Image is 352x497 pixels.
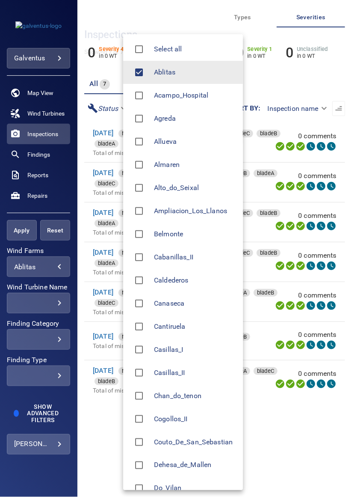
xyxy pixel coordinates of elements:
div: Wind Farms Alto_do_Seixal [154,183,236,193]
span: Couto_De_San_Sebastian [130,433,148,451]
span: Cogollos_II [130,410,148,428]
span: Select all [154,44,236,54]
span: Belmonte [130,225,148,243]
div: Wind Farms Do_Vilan [154,483,236,494]
span: Allueva [154,137,236,147]
span: Alto_do_Seixal [130,179,148,197]
span: Cabanillas_II [130,248,148,266]
span: Casillas_II [154,368,236,378]
span: Ampliacion_Los_Llanos [154,206,236,216]
div: Wind Farms Chan_do_tenon [154,391,236,401]
div: Wind Farms Casillas_II [154,368,236,378]
div: Wind Farms Acampo_Hospital [154,90,236,101]
span: Agreda [130,110,148,128]
div: Wind Farms Almaren [154,160,236,170]
span: Almaren [154,160,236,170]
span: Ablitas [130,63,148,81]
span: Couto_De_San_Sebastian [154,437,236,447]
span: Acampo_Hospital [154,90,236,101]
span: Caldederos [154,275,236,286]
span: Casillas_I [130,341,148,359]
span: Acampo_Hospital [130,86,148,104]
div: Wind Farms Couto_De_San_Sebastian [154,437,236,447]
span: Cantiruela [130,318,148,336]
span: Casillas_I [154,345,236,355]
span: Belmonte [154,229,236,239]
span: Agreda [154,113,236,124]
span: Do_Vilan [154,483,236,494]
div: Wind Farms Canaseca [154,298,236,309]
span: Almaren [130,156,148,174]
div: Wind Farms Casillas_I [154,345,236,355]
span: Allueva [130,133,148,151]
div: Wind Farms Cantiruela [154,321,236,332]
div: Wind Farms Allueva [154,137,236,147]
div: Wind Farms Cogollos_II [154,414,236,424]
span: Cogollos_II [154,414,236,424]
span: Dehesa_de_Mallen [154,460,236,470]
div: Wind Farms Agreda [154,113,236,124]
span: Chan_do_tenon [154,391,236,401]
span: Caldederos [130,271,148,289]
div: Wind Farms Ampliacion_Los_Llanos [154,206,236,216]
div: Wind Farms Ablitas [154,67,236,77]
span: Ampliacion_Los_Llanos [130,202,148,220]
span: Ablitas [154,67,236,77]
div: Wind Farms Caldederos [154,275,236,286]
div: Wind Farms Dehesa_de_Mallen [154,460,236,470]
span: Dehesa_de_Mallen [130,456,148,474]
span: Cantiruela [154,321,236,332]
span: Cabanillas_II [154,252,236,262]
div: Wind Farms Belmonte [154,229,236,239]
span: Chan_do_tenon [130,387,148,405]
div: Wind Farms Cabanillas_II [154,252,236,262]
span: Canaseca [130,295,148,312]
span: Canaseca [154,298,236,309]
span: Casillas_II [130,364,148,382]
span: Alto_do_Seixal [154,183,236,193]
